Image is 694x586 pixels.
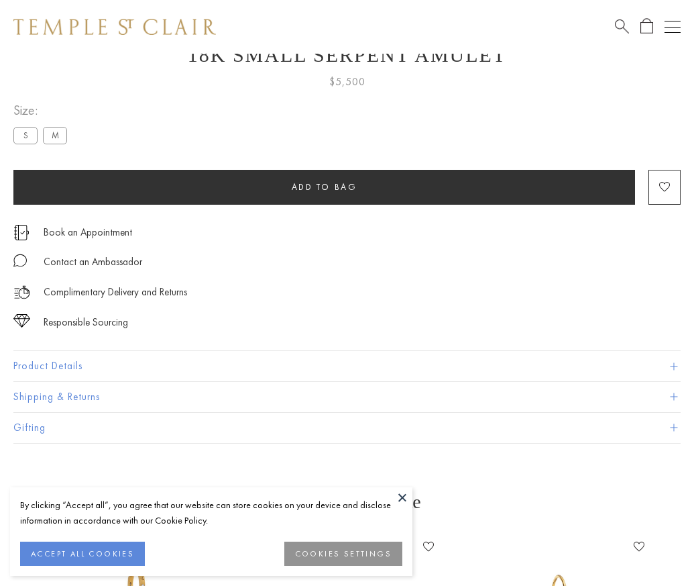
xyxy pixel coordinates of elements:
[13,284,30,301] img: icon_delivery.svg
[13,19,216,35] img: Temple St. Clair
[13,44,681,66] h1: 18K Small Serpent Amulet
[664,19,681,35] button: Open navigation
[44,284,187,301] p: Complimentary Delivery and Returns
[44,254,142,271] div: Contact an Ambassador
[13,351,681,381] button: Product Details
[43,127,67,144] label: M
[13,382,681,412] button: Shipping & Returns
[615,18,629,35] a: Search
[13,225,30,240] img: icon_appointment.svg
[13,314,30,328] img: icon_sourcing.svg
[640,18,653,35] a: Open Shopping Bag
[13,254,27,267] img: MessageIcon-01_2.svg
[13,413,681,443] button: Gifting
[20,497,402,528] div: By clicking “Accept all”, you agree that our website can store cookies on your device and disclos...
[13,127,38,144] label: S
[44,314,128,331] div: Responsible Sourcing
[284,542,402,566] button: COOKIES SETTINGS
[13,99,72,121] span: Size:
[329,73,365,91] span: $5,500
[292,181,357,193] span: Add to bag
[20,542,145,566] button: ACCEPT ALL COOKIES
[13,170,635,205] button: Add to bag
[44,225,132,240] a: Book an Appointment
